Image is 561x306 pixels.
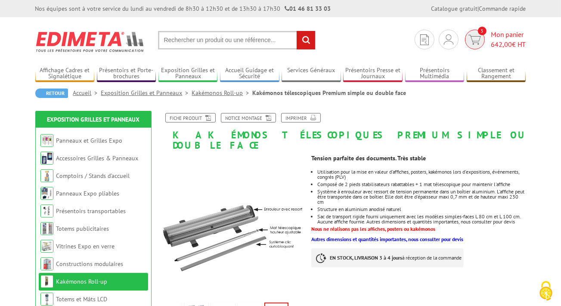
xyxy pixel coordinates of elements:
a: Totems publicitaires [56,225,109,233]
img: Constructions modulaires [40,257,53,270]
li: Sac de transport rigide fourni uniquement avec les modèles simples-faces L 80 cm et L 100 cm. Auc... [317,214,526,224]
a: Retour [35,89,68,98]
img: Vitrines Expo en verre [40,240,53,253]
a: Notice Montage [221,113,276,122]
li: Kakémonos télescopiques Premium simple ou double face [253,89,406,97]
span: 3 [478,27,487,35]
a: Kakémonos Roll-up [56,278,108,285]
a: Constructions modulaires [56,260,124,268]
a: Accessoires Grilles & Panneaux [56,154,139,162]
a: Panneaux et Grilles Expo [56,137,123,144]
a: Commande rapide [479,5,526,12]
img: Accessoires Grilles & Panneaux [40,152,53,165]
img: Comptoirs / Stands d'accueil [40,169,53,182]
img: Panneaux Expo pliables [40,187,53,200]
button: Cookies (fenêtre modale) [531,277,561,306]
img: 214430_kakemono_roll_stand_telescopique_simple_face_5.jpg [160,155,305,300]
a: Autres dimensions et quantités importantes, nous consulter pour devis [311,236,463,242]
a: devis rapide 3 Mon panier 642,00€ HT [463,30,526,49]
strong: EN STOCK, LIVRAISON 3 à 4 jours [330,254,402,261]
a: Kakémonos Roll-up [192,89,253,97]
a: Panneaux Expo pliables [56,190,120,197]
a: Exposition Grilles et Panneaux [101,89,192,97]
li: Utilisation pour la mise en valeur d'affiches, posters, kakémonos lors d'expositions, événements,... [317,169,526,180]
span: 642,00 [491,40,512,49]
img: Cookies (fenêtre modale) [535,280,557,302]
div: | [431,4,526,13]
a: Exposition Grilles et Panneaux [47,116,139,123]
h1: Kakémonos télescopiques Premium simple ou double face [154,113,533,150]
a: Présentoirs Presse et Journaux [343,67,403,81]
a: Accueil Guidage et Sécurité [220,67,279,81]
input: Rechercher un produit ou une référence... [158,31,316,49]
a: Classement et Rangement [467,67,526,81]
li: Système à enrouleur avec ressort de tension permanente dans un boîtier aluminium. L'affiche peut ... [317,189,526,205]
a: Catalogue gratuit [431,5,478,12]
a: Comptoirs / Stands d'accueil [56,172,130,180]
input: rechercher [297,31,315,49]
p: à réception de la commande [311,248,464,267]
span: € HT [491,40,526,49]
a: Imprimer [281,113,321,122]
strong: 01 46 81 33 03 [285,5,331,12]
a: Présentoirs et Porte-brochures [97,67,156,81]
img: Edimeta [35,26,145,58]
img: devis rapide [420,34,429,45]
img: Panneaux et Grilles Expo [40,134,53,147]
font: Nous ne réalisons pas les affiches, posters ou kakémonos [311,226,435,232]
a: Fiche produit [165,113,216,122]
img: Présentoirs transportables [40,205,53,217]
a: Affichage Cadres et Signalétique [35,67,95,81]
strong: Tension parfaite des documents. Très stable [311,154,426,162]
li: Structure en aluminium anodisé naturel [317,207,526,212]
div: Nos équipes sont à votre service du lundi au vendredi de 8h30 à 12h30 et de 13h30 à 17h30 [35,4,331,13]
a: Accueil [73,89,101,97]
span: Mon panier [491,30,526,49]
img: devis rapide [444,34,453,45]
img: Kakémonos Roll-up [40,275,53,288]
li: Composé de 2 pieds stabilisateurs rabattables + 1 mat télescopique pour maintenir l'affiche [317,182,526,187]
img: Totems et Mâts LCD [40,293,53,306]
a: Vitrines Expo en verre [56,242,115,250]
a: Présentoirs transportables [56,207,126,215]
a: Présentoirs Multimédia [405,67,465,81]
img: devis rapide [468,35,481,45]
a: Services Généraux [282,67,341,81]
img: Totems publicitaires [40,222,53,235]
a: Exposition Grilles et Panneaux [158,67,218,81]
a: Totems et Mâts LCD [56,295,108,303]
